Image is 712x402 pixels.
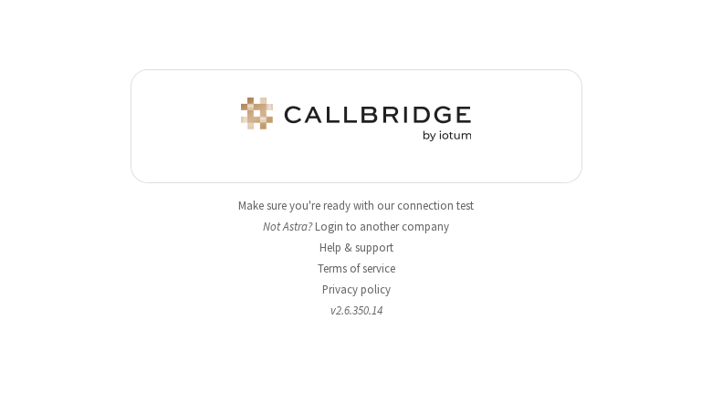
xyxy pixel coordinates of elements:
button: Login to another company [315,218,449,235]
li: v2.6.350.14 [131,302,582,319]
li: Not Astra? [131,218,582,235]
a: Help & support [319,240,393,255]
iframe: Chat [666,355,698,389]
a: Privacy policy [322,282,391,297]
img: Astra [237,98,475,141]
a: Terms of service [318,261,395,276]
a: Make sure you're ready with our connection test [238,198,474,213]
